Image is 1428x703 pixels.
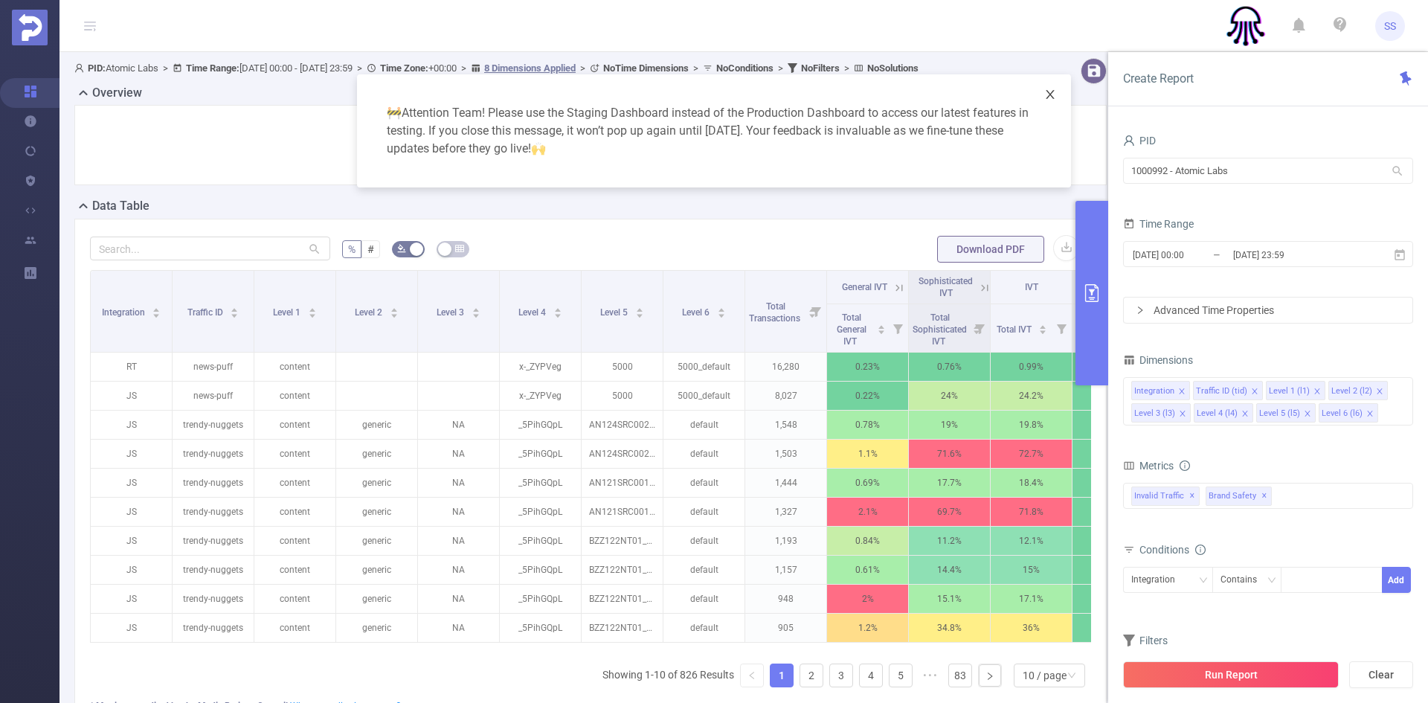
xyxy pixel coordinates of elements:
[1266,381,1325,400] li: Level 1 (l1)
[1269,382,1310,401] div: Level 1 (l1)
[1256,403,1316,423] li: Level 5 (l5)
[1382,567,1411,593] button: Add
[387,106,402,120] span: warning
[1331,382,1372,401] div: Level 2 (l2)
[1349,661,1413,688] button: Clear
[1261,487,1267,505] span: ✕
[1131,381,1190,400] li: Integration
[1193,381,1263,400] li: Traffic ID (tid)
[1123,218,1194,230] span: Time Range
[1232,245,1352,265] input: End date
[1134,404,1175,423] div: Level 3 (l3)
[1131,568,1186,592] div: Integration
[1199,576,1208,586] i: icon: down
[1267,576,1276,586] i: icon: down
[1139,544,1206,556] span: Conditions
[1304,410,1311,419] i: icon: close
[1131,487,1200,506] span: Invalid Traffic
[1313,388,1321,397] i: icon: close
[1189,487,1195,505] span: ✕
[1123,135,1135,147] i: icon: user
[1366,410,1374,419] i: icon: close
[1123,460,1174,472] span: Metrics
[1044,89,1056,100] i: icon: close
[1220,568,1267,592] div: Contains
[1123,354,1193,366] span: Dimensions
[1376,388,1383,397] i: icon: close
[1328,381,1388,400] li: Level 2 (l2)
[1131,245,1252,265] input: Start date
[1206,487,1272,506] span: Brand Safety
[1123,71,1194,86] span: Create Report
[1179,410,1186,419] i: icon: close
[1195,545,1206,555] i: icon: info-circle
[1029,74,1071,116] button: Close
[1134,382,1174,401] div: Integration
[1251,388,1258,397] i: icon: close
[1241,410,1249,419] i: icon: close
[1136,306,1145,315] i: icon: right
[1194,403,1253,423] li: Level 4 (l4)
[1196,382,1247,401] div: Traffic ID (tid)
[1322,404,1363,423] div: Level 6 (l6)
[1123,661,1339,688] button: Run Report
[1197,404,1238,423] div: Level 4 (l4)
[1259,404,1300,423] div: Level 5 (l5)
[1131,403,1191,423] li: Level 3 (l3)
[1178,388,1186,397] i: icon: close
[531,141,546,155] span: highfive
[1180,460,1190,471] i: icon: info-circle
[1123,635,1168,646] span: Filters
[1319,403,1378,423] li: Level 6 (l6)
[1123,135,1156,147] span: PID
[375,92,1053,170] div: Attention Team! Please use the Staging Dashboard instead of the Production Dashboard to access ou...
[1124,298,1412,323] div: icon: rightAdvanced Time Properties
